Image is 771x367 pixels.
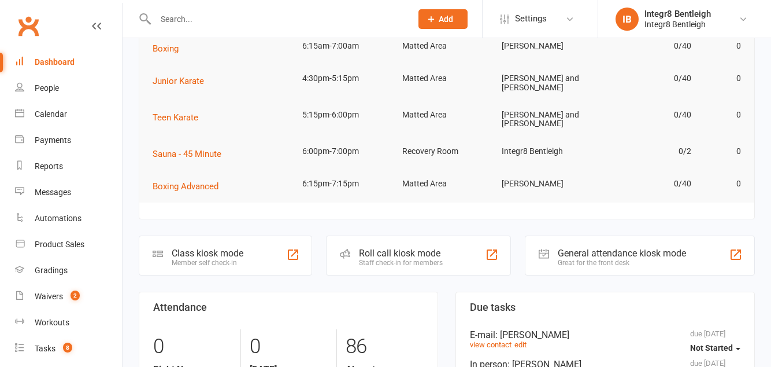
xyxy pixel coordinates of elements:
a: view contact [470,340,511,349]
span: Sauna - 45 Minute [153,149,221,159]
div: Roll call kiosk mode [359,248,443,259]
a: Gradings [15,258,122,284]
div: Staff check-in for members [359,259,443,267]
div: Class kiosk mode [172,248,243,259]
a: Reports [15,153,122,179]
div: Tasks [35,344,55,353]
td: 0/40 [596,101,696,129]
td: Matted Area [397,170,497,197]
div: 0 [250,329,328,364]
a: Clubworx [14,12,43,41]
div: 0 [153,329,232,364]
td: 0 [696,170,746,197]
td: Matted Area [397,101,497,129]
td: 0/2 [596,138,696,165]
div: E-mail [470,329,740,340]
span: Junior Karate [153,76,204,86]
div: Workouts [35,318,69,327]
td: [PERSON_NAME] [496,170,596,197]
div: 86 [346,329,424,364]
td: Matted Area [397,32,497,60]
div: Integr8 Bentleigh [644,9,711,19]
div: Waivers [35,292,63,301]
span: Boxing [153,43,179,54]
a: Messages [15,179,122,205]
span: : [PERSON_NAME] [495,329,569,340]
div: Great for the front desk [558,259,686,267]
div: Calendar [35,109,67,119]
a: Automations [15,205,122,232]
div: Product Sales [35,240,84,249]
td: Matted Area [397,65,497,92]
button: Boxing Advanced [153,179,227,193]
input: Search... [152,11,403,27]
td: [PERSON_NAME] [496,32,596,60]
td: 0/40 [596,32,696,60]
span: Settings [515,6,547,32]
div: People [35,83,59,93]
a: Product Sales [15,232,122,258]
td: 4:30pm-5:15pm [297,65,397,92]
button: Teen Karate [153,111,206,124]
div: General attendance kiosk mode [558,248,686,259]
a: Calendar [15,101,122,127]
td: 5:15pm-6:00pm [297,101,397,129]
button: Junior Karate [153,74,212,88]
td: 0 [696,138,746,165]
td: [PERSON_NAME] and [PERSON_NAME] [496,65,596,101]
div: Automations [35,214,81,223]
button: Add [418,9,468,29]
div: Messages [35,188,71,197]
td: 6:15pm-7:15pm [297,170,397,197]
span: Teen Karate [153,112,198,123]
a: Payments [15,127,122,153]
a: Tasks 8 [15,336,122,362]
a: Waivers 2 [15,284,122,310]
td: 0/40 [596,170,696,197]
button: Not Started [690,338,740,359]
span: Boxing Advanced [153,181,218,192]
div: Reports [35,162,63,171]
td: Recovery Room [397,138,497,165]
td: 6:15am-7:00am [297,32,397,60]
td: 6:00pm-7:00pm [297,138,397,165]
a: People [15,75,122,101]
div: Integr8 Bentleigh [644,19,711,30]
a: Workouts [15,310,122,336]
button: Sauna - 45 Minute [153,147,229,161]
div: Payments [35,135,71,145]
a: edit [514,340,527,349]
td: 0 [696,32,746,60]
span: Add [439,14,453,24]
span: 8 [63,343,72,353]
td: 0 [696,65,746,92]
h3: Attendance [153,302,424,313]
td: [PERSON_NAME] and [PERSON_NAME] [496,101,596,138]
span: Not Started [690,343,733,353]
td: 0/40 [596,65,696,92]
span: 2 [71,291,80,300]
td: 0 [696,101,746,129]
div: Dashboard [35,57,75,67]
div: IB [616,8,639,31]
div: Gradings [35,266,68,275]
button: Boxing [153,42,187,56]
a: Dashboard [15,49,122,75]
h3: Due tasks [470,302,740,313]
td: Integr8 Bentleigh [496,138,596,165]
div: Member self check-in [172,259,243,267]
